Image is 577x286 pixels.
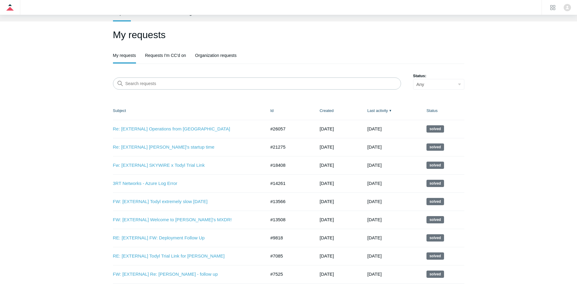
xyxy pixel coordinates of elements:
time: 10/13/2022, 08:56 [320,253,334,258]
time: 06/17/2024, 14:59 [320,163,334,168]
a: Created [320,108,333,113]
label: Status: [413,73,464,79]
time: 04/17/2023, 12:28 [320,235,334,240]
span: This request has been solved [426,234,444,242]
time: 11/19/2023, 10:02 [367,217,382,222]
input: Search requests [113,77,401,90]
a: FW: [EXTERNAL] Todyl extremely slow [DATE] [113,198,257,205]
a: Requests I'm CC'd on [145,48,186,62]
time: 07/09/2025, 13:39 [320,126,334,131]
time: 11/09/2022, 14:39 [320,271,334,277]
a: 3RT Networks - Azure Log Error [113,180,257,187]
time: 12/04/2023, 12:23 [320,181,334,186]
a: Re: [EXTERNAL] Operations from [GEOGRAPHIC_DATA] [113,126,257,133]
th: Status [420,102,464,120]
a: Last activity▼ [367,108,388,113]
a: RE: [EXTERNAL] Todyl Trial Link for [PERSON_NAME]​​ [113,253,257,260]
td: #14261 [264,174,314,192]
time: 11/27/2023, 13:03 [367,199,382,204]
td: #7085 [264,247,314,265]
td: #9818 [264,229,314,247]
a: Fw: [EXTERNAL] SKYWiRE x Todyl Trial Link [113,162,257,169]
span: This request has been solved [426,125,444,133]
h1: My requests [113,28,464,42]
time: 11/08/2024, 09:35 [320,144,334,150]
span: ▼ [389,108,392,113]
a: FW: [EXTERNAL] Welcome to [PERSON_NAME]'s MXDR! [113,216,257,223]
a: FW: [EXTERNAL] Re: [PERSON_NAME] - follow up [113,271,257,278]
time: 05/19/2023, 23:26 [367,235,382,240]
time: 11/08/2024, 10:36 [367,144,382,150]
td: #18408 [264,156,314,174]
a: Organization requests [195,48,237,62]
span: This request has been solved [426,198,444,205]
time: 10/31/2023, 11:22 [320,199,334,204]
span: This request has been solved [426,216,444,223]
time: 10/27/2023, 11:56 [320,217,334,222]
time: 07/07/2024, 16:02 [367,163,382,168]
td: #13508 [264,211,314,229]
time: 12/07/2022, 22:31 [367,271,382,277]
td: #7525 [264,265,314,283]
time: 07/29/2025, 14:02 [367,126,382,131]
time: 12/31/2023, 14:02 [367,181,382,186]
span: This request has been solved [426,162,444,169]
th: Subject [113,102,264,120]
span: This request has been solved [426,252,444,260]
span: This request has been solved [426,271,444,278]
a: My requests [113,48,136,62]
time: 12/13/2022, 22:32 [367,253,382,258]
td: #26057 [264,120,314,138]
span: This request has been solved [426,143,444,151]
span: This request has been solved [426,180,444,187]
td: #13566 [264,192,314,211]
a: Re: [EXTERNAL] [PERSON_NAME]'s startup time [113,144,257,151]
a: RE: [EXTERNAL] FW: Deployment Follow Up [113,235,257,242]
td: #21275 [264,138,314,156]
th: Id [264,102,314,120]
zd-hc-trigger: Click your profile icon to open the profile menu [564,4,571,11]
img: user avatar [564,4,571,11]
